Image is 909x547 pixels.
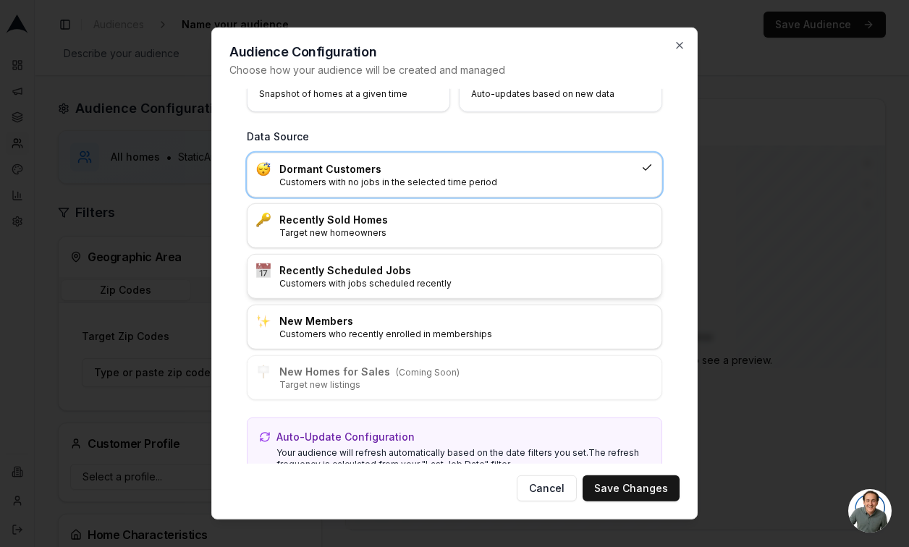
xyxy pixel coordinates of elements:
h3: New Members [279,314,653,328]
button: Save Changes [583,475,680,501]
div: :calendar:Recently Scheduled JobsCustomers with jobs scheduled recently [247,254,662,299]
p: Your audience will refresh automatically based on the date filters you set. The refresh frequency... [276,447,650,470]
p: Target new listings [279,379,653,391]
div: :key:Recently Sold HomesTarget new homeowners [247,203,662,248]
p: Snapshot of homes at a given time [259,88,420,100]
p: Auto-updates based on new data [471,88,633,100]
h3: New Homes for Sales [279,365,653,379]
div: :placard:New Homes for Sales(Coming Soon)Target new listings [247,355,662,400]
span: (Coming Soon) [396,367,460,378]
div: ✨New MembersCustomers who recently enrolled in memberships [247,305,662,349]
button: Cancel [517,475,577,501]
img: ✨ [256,314,271,328]
h3: Data Source [247,130,662,144]
div: StaticSnapshot of homes at a given time [247,30,450,112]
img: :sleeping: [256,162,271,177]
img: :calendar: [256,263,271,278]
h3: Recently Scheduled Jobs [279,263,653,278]
h3: Dormant Customers [279,162,635,177]
p: Customers with jobs scheduled recently [279,278,653,289]
div: DynamicAuto-updates based on new data [459,30,662,112]
img: :key: [256,213,271,227]
p: Customers with no jobs in the selected time period [279,177,635,188]
h2: Audience Configuration [229,46,680,59]
p: Choose how your audience will be created and managed [229,63,680,77]
p: Auto-Update Configuration [276,430,415,444]
img: :placard: [256,365,271,379]
div: :sleeping:Dormant CustomersCustomers with no jobs in the selected time period [247,153,662,198]
p: Customers who recently enrolled in memberships [279,328,653,340]
p: Target new homeowners [279,227,653,239]
h3: Recently Sold Homes [279,213,653,227]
